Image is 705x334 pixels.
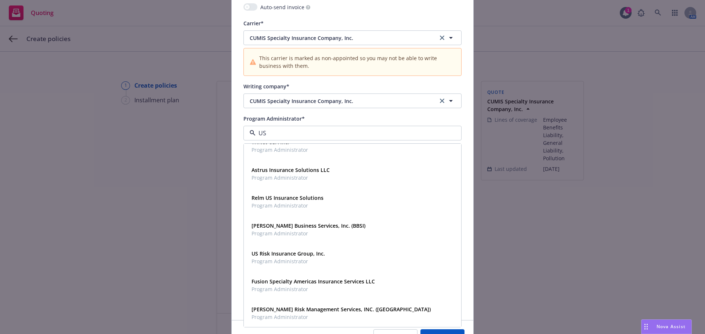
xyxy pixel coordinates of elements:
[252,230,365,237] span: Program Administrator
[252,285,375,293] span: Program Administrator
[243,20,264,27] span: Carrier*
[252,257,325,265] span: Program Administrator
[252,306,431,313] strong: [PERSON_NAME] Risk Management Services, INC. ([GEOGRAPHIC_DATA])
[252,146,308,154] span: Program Administrator
[641,319,692,334] button: Nova Assist
[260,3,304,11] span: Auto-send invoice
[252,222,365,229] strong: [PERSON_NAME] Business Services, Inc. (BBSI)
[438,33,446,42] a: clear selection
[259,54,455,70] span: This carrier is marked as non-appointed so you may not be able to write business with them.
[252,202,323,209] span: Program Administrator
[243,83,289,90] span: Writing company*
[641,320,651,334] div: Drag to move
[252,174,330,181] span: Program Administrator
[250,97,427,105] span: CUMIS Specialty Insurance Company, Inc.
[252,313,431,321] span: Program Administrator
[243,93,462,108] button: CUMIS Specialty Insurance Company, Inc.clear selection
[252,194,323,201] strong: Relm US Insurance Solutions
[657,323,686,330] span: Nova Assist
[243,115,305,122] span: Program Administrator*
[256,129,446,137] input: Select a program administrator
[252,166,330,173] strong: Astrus Insurance Solutions LLC
[243,30,462,45] button: CUMIS Specialty Insurance Company, Inc.clear selection
[252,250,325,257] strong: US Risk Insurance Group, Inc.
[252,278,375,285] strong: Fusion Specialty Americas Insurance Services LLC
[250,34,427,42] span: CUMIS Specialty Insurance Company, Inc.
[438,96,446,105] a: clear selection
